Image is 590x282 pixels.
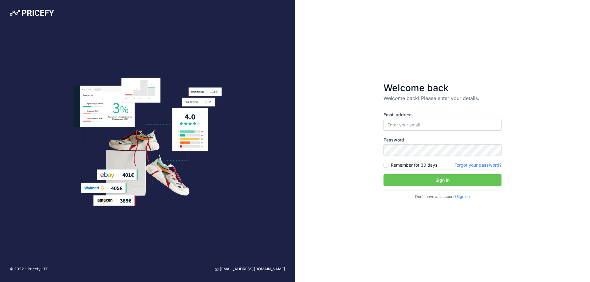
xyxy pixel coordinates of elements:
[454,162,502,168] a: Forgot your password?
[383,174,502,186] button: Sign in
[383,112,502,118] label: Email address
[383,194,502,200] p: Don't have an account?
[10,10,54,16] img: Pricefy
[383,119,502,131] input: Enter your email
[10,266,49,272] p: © 2022 - Pricefy LTD
[215,266,285,272] a: [EMAIL_ADDRESS][DOMAIN_NAME]
[391,162,437,168] label: Remember for 30 days
[456,194,470,199] a: Sign up
[383,82,502,93] h3: Welcome back
[383,95,502,102] p: Welcome back! Please enter your details.
[383,137,502,143] label: Password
